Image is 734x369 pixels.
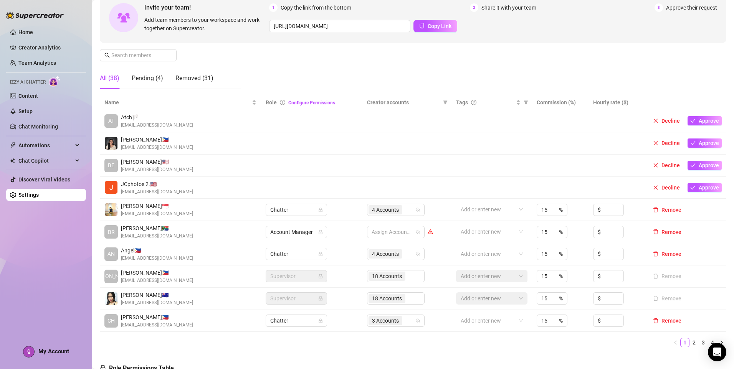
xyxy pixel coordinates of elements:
span: [EMAIL_ADDRESS][DOMAIN_NAME] [121,321,193,329]
span: 3 Accounts [372,316,399,325]
span: Approve their request [666,3,717,12]
span: 4 Accounts [372,250,399,258]
span: Creator accounts [367,98,440,107]
li: 3 [699,338,708,347]
input: Search members [111,51,166,59]
img: Justine Bairan [105,137,117,150]
span: BR [108,228,115,236]
span: Decline [661,162,680,168]
span: close [653,118,658,124]
span: right [719,340,724,345]
span: Remove [661,251,681,257]
span: team [416,208,420,212]
span: team [416,252,420,256]
span: Izzy AI Chatter [10,79,46,86]
span: search [104,53,110,58]
span: 4 Accounts [369,249,402,259]
span: Supervisor [270,270,322,282]
button: right [717,338,726,347]
a: Chat Monitoring [18,124,58,130]
span: lock [318,208,323,212]
span: [EMAIL_ADDRESS][DOMAIN_NAME] [121,255,193,262]
span: Chatter [270,248,322,260]
button: Decline [650,183,683,192]
img: JCphotos 2020 [105,181,117,194]
button: Copy Link [413,20,457,32]
span: thunderbolt [10,142,16,148]
div: Pending (4) [132,74,163,83]
button: Remove [650,227,684,237]
button: Approve [688,138,722,148]
span: question-circle [471,100,476,105]
span: [EMAIL_ADDRESS][DOMAIN_NAME] [121,299,193,306]
span: [EMAIL_ADDRESS][DOMAIN_NAME] [121,232,193,240]
span: My Account [38,348,69,355]
span: [PERSON_NAME] 🇵🇭 [121,313,193,321]
span: lock [318,274,323,278]
span: [PERSON_NAME] 🇵🇭 [121,135,193,144]
img: AI Chatter [49,76,61,87]
span: copy [419,23,425,28]
span: Share it with your team [481,3,536,12]
button: Decline [650,161,683,170]
span: team [416,230,420,234]
button: Remove [650,316,684,325]
span: delete [653,229,658,234]
span: [EMAIL_ADDRESS][DOMAIN_NAME] [121,144,193,151]
span: check [690,163,696,168]
span: [PERSON_NAME] 🇿🇦 [121,224,193,232]
a: 3 [699,338,708,347]
span: Approve [699,140,719,146]
img: Adam Bautista [105,203,117,216]
span: [EMAIL_ADDRESS][DOMAIN_NAME] [121,122,193,129]
span: JCphotos 2. 🇺🇸 [121,180,193,188]
span: Chatter [270,315,322,326]
span: Name [104,98,250,107]
button: Remove [650,205,684,214]
button: Decline [650,138,683,148]
span: Invite your team! [144,3,269,12]
span: 2 [470,3,478,12]
span: [PERSON_NAME] 🇦🇺 [121,291,193,299]
span: delete [653,318,658,323]
li: Next Page [717,338,726,347]
span: BE [108,161,114,170]
span: warning [428,229,433,234]
span: Automations [18,139,73,152]
span: Chat Copilot [18,155,73,167]
button: Approve [688,116,722,125]
span: Copy Link [428,23,451,29]
span: Approve [699,162,719,168]
span: Approve [699,118,719,124]
th: Name [100,95,261,110]
span: [PERSON_NAME] 🇵🇭 [121,269,193,277]
li: Previous Page [671,338,680,347]
span: left [673,340,678,345]
button: Remove [650,249,684,259]
span: Role [266,99,277,105]
img: Moana Seas [105,292,117,305]
span: Decline [661,140,680,146]
span: Remove [661,207,681,213]
span: [EMAIL_ADDRESS][DOMAIN_NAME] [121,188,193,196]
li: 2 [689,338,699,347]
span: [PERSON_NAME] 🇺🇸 [121,158,193,166]
span: lock [318,252,323,256]
button: Approve [688,161,722,170]
span: [EMAIL_ADDRESS][DOMAIN_NAME] [121,277,193,284]
span: lock [318,230,323,234]
a: Team Analytics [18,60,56,66]
span: filter [524,100,528,105]
span: Angel 🇵🇭 [121,246,193,255]
span: Approve [699,184,719,191]
a: Configure Permissions [288,100,335,105]
span: lock [318,296,323,301]
a: Content [18,93,38,99]
th: Hourly rate ($) [589,95,645,110]
span: Chatter [270,204,322,216]
span: 4 Accounts [369,205,402,214]
a: Discover Viral Videos [18,176,70,183]
button: Remove [650,272,684,281]
span: Decline [661,184,680,191]
span: filter [522,97,530,108]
